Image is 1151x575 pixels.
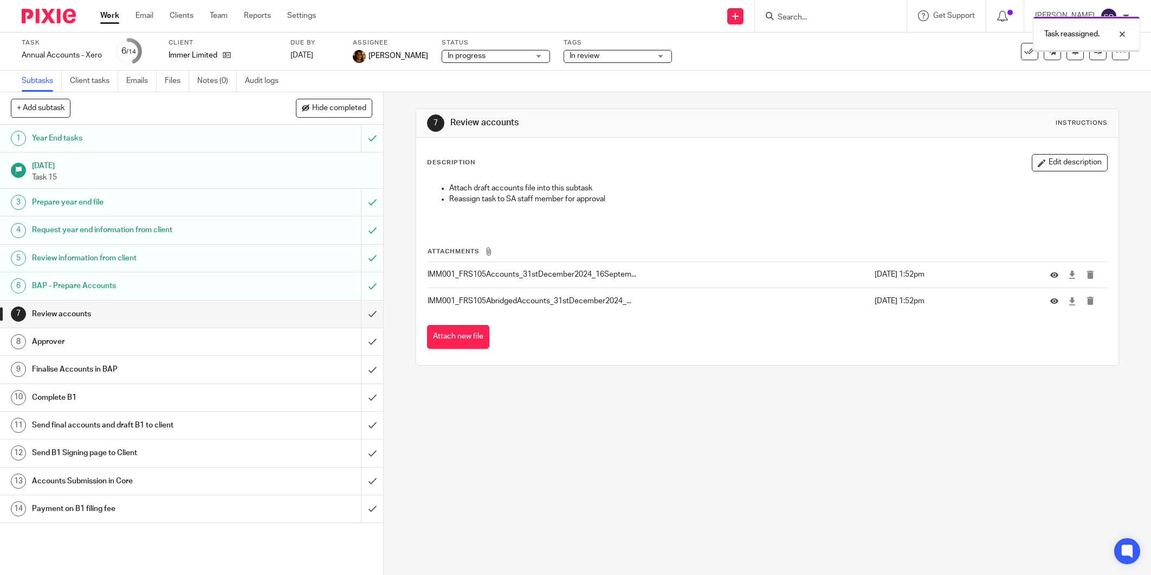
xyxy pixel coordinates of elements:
div: 11 [11,418,26,433]
p: Attach draft accounts file into this subtask [449,183,1107,194]
a: Team [210,10,228,21]
div: 10 [11,390,26,405]
img: Pixie [22,9,76,23]
h1: Finalise Accounts in BAP [32,361,244,378]
h1: Prepare year end file [32,194,244,210]
div: Instructions [1056,119,1108,127]
a: Reports [244,10,271,21]
div: 4 [11,223,26,238]
h1: Review accounts [450,117,791,129]
button: + Add subtask [11,99,70,117]
label: Tags [564,39,672,47]
p: Immer Limited [169,50,217,61]
label: Status [442,39,550,47]
button: Edit description [1032,154,1108,171]
div: 9 [11,362,26,377]
div: 7 [11,306,26,322]
label: Task [22,39,102,47]
h1: Accounts Submission in Core [32,473,244,489]
h1: Request year end information from client [32,222,244,238]
h1: Year End tasks [32,130,244,146]
p: Description [427,158,475,167]
h1: Send B1 Signing page to Client [32,445,244,461]
a: Notes (0) [197,71,237,92]
a: Settings [287,10,316,21]
div: 3 [11,195,26,210]
h1: [DATE] [32,158,372,171]
a: Emails [126,71,157,92]
div: 7 [427,114,444,132]
label: Client [169,39,277,47]
h1: Send final accounts and draft B1 to client [32,417,244,433]
div: 1 [11,131,26,146]
a: Client tasks [70,71,118,92]
a: Clients [170,10,193,21]
span: [DATE] [290,52,313,59]
p: Task reassigned. [1044,29,1100,40]
div: 5 [11,251,26,266]
p: [DATE] 1:52pm [875,269,1034,280]
div: 14 [11,501,26,516]
a: Download [1068,296,1076,306]
h1: Approver [32,334,244,350]
p: IMM001_FRS105Accounts_31stDecember2024_16Septem... [428,269,869,280]
a: Audit logs [245,71,287,92]
span: In review [570,52,599,60]
label: Due by [290,39,339,47]
label: Assignee [353,39,428,47]
div: Annual Accounts - Xero [22,50,102,61]
a: Files [165,71,189,92]
p: Reassign task to SA staff member for approval [449,194,1107,205]
span: Hide completed [312,104,366,113]
button: Hide completed [296,99,372,117]
h1: Complete B1 [32,389,244,406]
span: Attachments [428,248,480,254]
p: IMM001_FRS105AbridgedAccounts_31stDecember2024_... [428,296,869,306]
p: [DATE] 1:52pm [875,296,1034,306]
span: [PERSON_NAME] [368,50,428,61]
small: /14 [126,49,136,55]
div: 8 [11,334,26,349]
h1: Payment on B1 filing fee [32,501,244,517]
img: Arvinder.jpeg [353,50,366,63]
a: Subtasks [22,71,62,92]
h1: BAP - Prepare Accounts [32,278,244,294]
button: Attach new file [427,325,489,349]
p: Task 15 [32,172,372,183]
div: 6 [11,278,26,293]
img: svg%3E [1100,8,1117,25]
div: 6 [121,45,136,58]
h1: Review information from client [32,250,244,266]
h1: Review accounts [32,306,244,322]
a: Work [100,10,119,21]
a: Email [135,10,153,21]
div: 12 [11,445,26,461]
a: Download [1068,269,1076,280]
div: 13 [11,474,26,489]
span: In progress [448,52,486,60]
